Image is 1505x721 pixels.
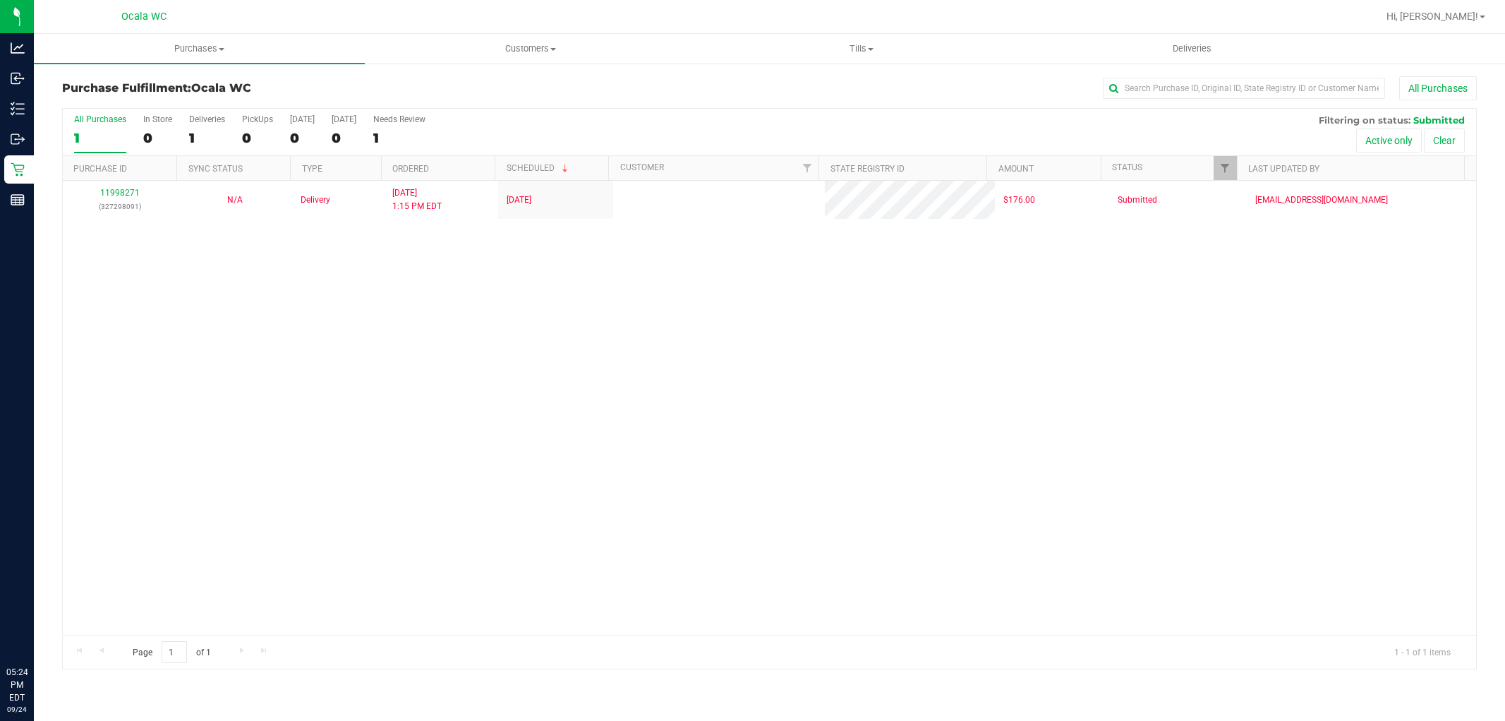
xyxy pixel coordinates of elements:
div: PickUps [242,114,273,124]
a: State Registry ID [830,164,905,174]
inline-svg: Inventory [11,102,25,116]
div: 0 [143,130,172,146]
a: Last Updated By [1248,164,1319,174]
a: Customer [620,162,664,172]
div: 1 [74,130,126,146]
span: Ocala WC [121,11,167,23]
a: Purchase ID [73,164,127,174]
span: Purchases [34,42,365,55]
div: 0 [290,130,315,146]
a: Purchases [34,34,365,64]
a: Status [1112,162,1142,172]
div: Deliveries [189,114,225,124]
a: Deliveries [1027,34,1358,64]
iframe: Resource center [14,608,56,650]
button: Active only [1356,129,1422,153]
div: In Store [143,114,172,124]
h3: Purchase Fulfillment: [62,82,533,95]
span: [DATE] 1:15 PM EDT [392,186,442,213]
span: Customers [365,42,695,55]
inline-svg: Analytics [11,41,25,55]
span: Ocala WC [191,81,251,95]
a: Tills [696,34,1027,64]
div: [DATE] [290,114,315,124]
inline-svg: Inbound [11,71,25,85]
span: [DATE] [507,193,531,207]
span: Page of 1 [121,641,222,663]
a: Ordered [392,164,429,174]
p: (327298091) [71,200,169,213]
span: Filtering on status: [1319,114,1410,126]
button: N/A [227,193,243,207]
div: Needs Review [373,114,425,124]
p: 05:24 PM EDT [6,666,28,704]
p: 09/24 [6,704,28,715]
span: Hi, [PERSON_NAME]! [1386,11,1478,22]
span: Submitted [1118,193,1157,207]
span: [EMAIL_ADDRESS][DOMAIN_NAME] [1255,193,1388,207]
span: Delivery [301,193,330,207]
div: All Purchases [74,114,126,124]
button: All Purchases [1399,76,1477,100]
span: Not Applicable [227,195,243,205]
span: Tills [696,42,1026,55]
a: Amount [998,164,1034,174]
inline-svg: Outbound [11,132,25,146]
div: 1 [373,130,425,146]
a: Scheduled [507,163,571,173]
a: Type [302,164,322,174]
a: Filter [795,156,818,180]
div: 1 [189,130,225,146]
inline-svg: Reports [11,193,25,207]
input: Search Purchase ID, Original ID, State Registry ID or Customer Name... [1103,78,1385,99]
a: Customers [365,34,696,64]
inline-svg: Retail [11,162,25,177]
a: 11998271 [100,188,140,198]
button: Clear [1424,129,1465,153]
div: 0 [332,130,356,146]
span: 1 - 1 of 1 items [1383,641,1462,662]
input: 1 [162,641,187,663]
a: Sync Status [188,164,243,174]
span: Deliveries [1154,42,1231,55]
div: [DATE] [332,114,356,124]
span: $176.00 [1003,193,1035,207]
div: 0 [242,130,273,146]
a: Filter [1214,156,1237,180]
span: Submitted [1413,114,1465,126]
